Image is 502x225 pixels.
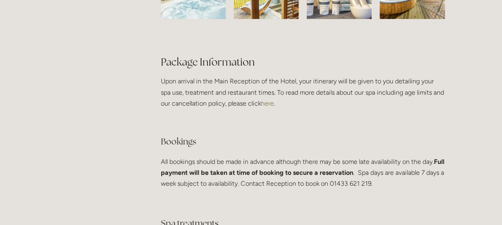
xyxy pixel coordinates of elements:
[261,100,274,107] a: here
[161,117,445,150] h3: Bookings
[161,156,445,189] p: All bookings should be made in advance although there may be some late availability on the day. ....
[161,41,445,69] h2: Package Information
[161,76,445,109] p: Upon arrival in the Main Reception of the Hotel, your itinerary will be given to you detailing yo...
